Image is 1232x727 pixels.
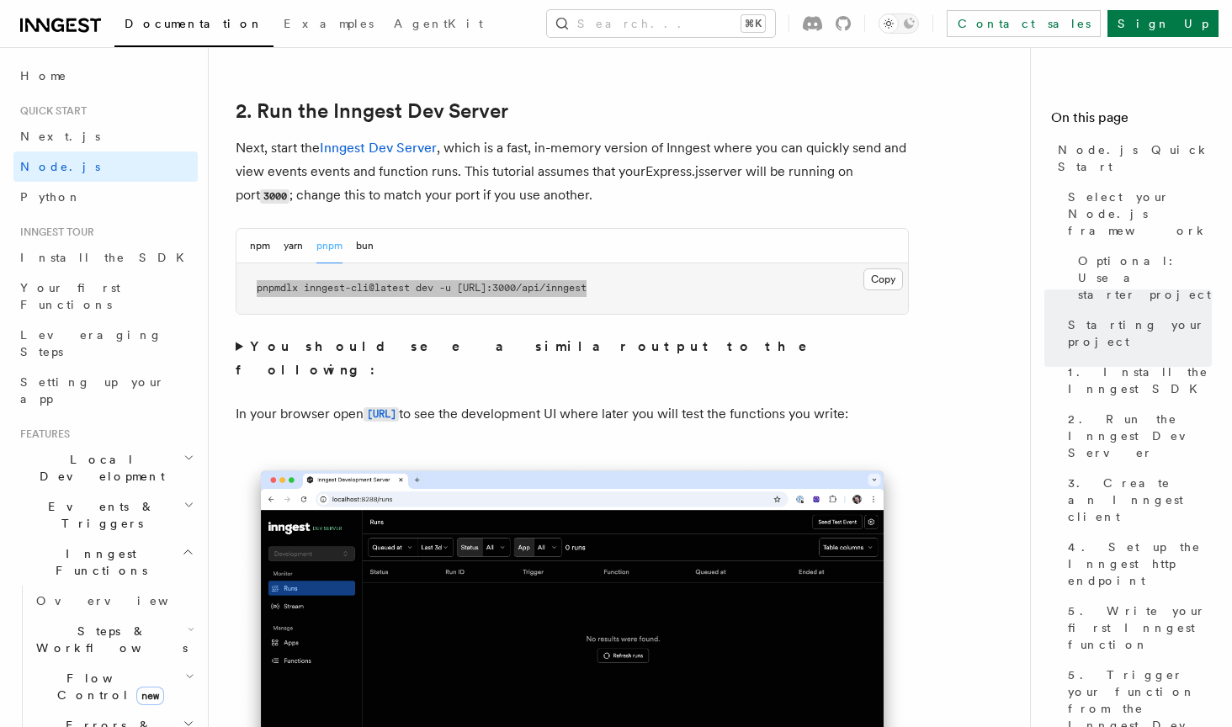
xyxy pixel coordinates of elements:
[13,320,198,367] a: Leveraging Steps
[394,17,483,30] span: AgentKit
[1061,182,1212,246] a: Select your Node.js framework
[1068,475,1212,525] span: 3. Create an Inngest client
[29,623,188,656] span: Steps & Workflows
[236,99,508,123] a: 2. Run the Inngest Dev Server
[1107,10,1219,37] a: Sign Up
[741,15,765,32] kbd: ⌘K
[20,375,165,406] span: Setting up your app
[257,282,280,294] span: pnpm
[250,229,270,263] button: npm
[364,406,399,422] a: [URL]
[280,282,298,294] span: dlx
[416,282,433,294] span: dev
[20,130,100,143] span: Next.js
[1068,602,1212,653] span: 5. Write your first Inngest function
[457,282,492,294] span: [URL]:
[125,17,263,30] span: Documentation
[1061,357,1212,404] a: 1. Install the Inngest SDK
[13,367,198,414] a: Setting up your app
[439,282,451,294] span: -u
[1051,135,1212,182] a: Node.js Quick Start
[1061,532,1212,596] a: 4. Set up the Inngest http endpoint
[20,281,120,311] span: Your first Functions
[13,242,198,273] a: Install the SDK
[1068,316,1212,350] span: Starting your project
[13,451,183,485] span: Local Development
[13,182,198,212] a: Python
[13,151,198,182] a: Node.js
[492,282,516,294] span: 3000
[1068,188,1212,239] span: Select your Node.js framework
[136,687,164,705] span: new
[1058,141,1212,175] span: Node.js Quick Start
[13,61,198,91] a: Home
[114,5,273,47] a: Documentation
[947,10,1101,37] a: Contact sales
[20,190,82,204] span: Python
[236,335,909,382] summary: You should see a similar output to the following:
[20,67,67,84] span: Home
[879,13,919,34] button: Toggle dark mode
[13,226,94,239] span: Inngest tour
[20,251,194,264] span: Install the SDK
[1061,468,1212,532] a: 3. Create an Inngest client
[29,663,198,710] button: Flow Controlnew
[236,338,831,378] strong: You should see a similar output to the following:
[516,282,587,294] span: /api/inngest
[1071,246,1212,310] a: Optional: Use a starter project
[13,545,182,579] span: Inngest Functions
[547,10,775,37] button: Search...⌘K
[356,229,374,263] button: bun
[13,427,70,441] span: Features
[13,273,198,320] a: Your first Functions
[384,5,493,45] a: AgentKit
[304,282,410,294] span: inngest-cli@latest
[273,5,384,45] a: Examples
[1068,411,1212,461] span: 2. Run the Inngest Dev Server
[1061,404,1212,468] a: 2. Run the Inngest Dev Server
[284,229,303,263] button: yarn
[1061,596,1212,660] a: 5. Write your first Inngest function
[1068,363,1212,397] span: 1. Install the Inngest SDK
[1051,108,1212,135] h4: On this page
[284,17,374,30] span: Examples
[236,402,909,427] p: In your browser open to see the development UI where later you will test the functions you write:
[13,121,198,151] a: Next.js
[13,539,198,586] button: Inngest Functions
[1068,539,1212,589] span: 4. Set up the Inngest http endpoint
[316,229,343,263] button: pnpm
[29,616,198,663] button: Steps & Workflows
[29,586,198,616] a: Overview
[364,407,399,422] code: [URL]
[13,444,198,491] button: Local Development
[1078,252,1212,303] span: Optional: Use a starter project
[1061,310,1212,357] a: Starting your project
[320,140,437,156] a: Inngest Dev Server
[260,189,289,204] code: 3000
[236,136,909,208] p: Next, start the , which is a fast, in-memory version of Inngest where you can quickly send and vi...
[20,328,162,358] span: Leveraging Steps
[20,160,100,173] span: Node.js
[13,498,183,532] span: Events & Triggers
[13,491,198,539] button: Events & Triggers
[13,104,87,118] span: Quick start
[36,594,210,608] span: Overview
[863,268,903,290] button: Copy
[29,670,185,703] span: Flow Control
